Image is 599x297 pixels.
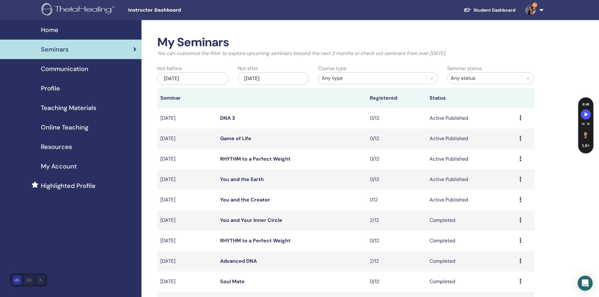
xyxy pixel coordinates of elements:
[41,123,88,132] span: Online Teaching
[426,129,516,149] td: Active Published
[41,84,60,93] span: Profile
[41,25,58,35] span: Home
[578,276,593,291] div: Open Intercom Messenger
[367,231,426,251] td: 0/12
[157,65,182,72] label: Not before
[220,115,235,121] a: DNA 3
[220,258,257,264] a: Advanced DNA
[532,3,537,8] span: 9+
[157,35,534,50] h2: My Seminars
[41,181,96,190] span: Highlighted Profile
[157,108,217,129] td: [DATE]
[451,74,519,82] div: Any status
[426,231,516,251] td: Completed
[458,4,520,16] a: Student Dashboard
[525,5,535,15] img: default.png
[367,169,426,190] td: 0/12
[10,10,15,15] img: logo_orange.svg
[157,272,217,292] td: [DATE]
[157,72,228,85] div: [DATE]
[367,149,426,169] td: 0/12
[41,45,69,54] span: Seminars
[24,37,56,41] div: Domain Overview
[17,36,22,41] img: tab_domain_overview_orange.svg
[18,10,31,15] div: v 4.0.25
[238,65,258,72] label: Not after
[157,190,217,210] td: [DATE]
[63,36,68,41] img: tab_keywords_by_traffic_grey.svg
[367,129,426,149] td: 0/12
[426,272,516,292] td: Completed
[367,272,426,292] td: 0/12
[463,7,471,13] img: graduation-cap-white.svg
[42,3,117,17] img: logo.png
[220,278,245,285] a: Soul Mate
[367,190,426,210] td: 1/12
[41,64,88,74] span: Communication
[41,142,72,151] span: Resources
[128,7,222,14] span: Instructor Dashboard
[220,237,291,244] a: RHYTHM to a Perfect Weight
[318,65,347,72] label: Course type
[220,156,291,162] a: RHYTHM to a Perfect Weight
[426,190,516,210] td: Active Published
[447,65,482,72] label: Seminar status
[157,251,217,272] td: [DATE]
[426,169,516,190] td: Active Published
[367,210,426,231] td: 2/12
[157,149,217,169] td: [DATE]
[16,16,69,21] div: Domain: [DOMAIN_NAME]
[157,50,534,57] p: You can customize the filter to explore upcoming seminars beyond the next 3 months or check out s...
[426,251,516,272] td: Completed
[426,108,516,129] td: Active Published
[157,210,217,231] td: [DATE]
[157,129,217,149] td: [DATE]
[426,88,516,108] th: Status
[41,162,77,171] span: My Account
[367,108,426,129] td: 0/12
[367,88,426,108] th: Registered
[220,135,251,142] a: Game of Life
[157,88,217,108] th: Seminar
[220,176,264,183] a: You and the Earth
[220,217,282,223] a: You and Your Inner Circle
[220,196,270,203] a: You and the Creator
[426,210,516,231] td: Completed
[157,169,217,190] td: [DATE]
[426,149,516,169] td: Active Published
[10,16,15,21] img: website_grey.svg
[41,103,96,113] span: Teaching Materials
[238,72,309,85] div: [DATE]
[322,74,423,82] div: Any type
[157,231,217,251] td: [DATE]
[69,37,106,41] div: Keywords by Traffic
[367,251,426,272] td: 2/12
